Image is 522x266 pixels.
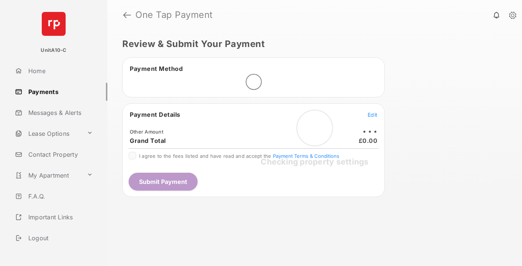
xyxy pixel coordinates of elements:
[12,166,84,184] a: My Apartment
[12,145,107,163] a: Contact Property
[12,62,107,80] a: Home
[41,47,66,54] p: UnitA10-C
[261,157,368,166] span: Checking property settings
[12,125,84,143] a: Lease Options
[12,83,107,101] a: Payments
[12,208,96,226] a: Important Links
[12,104,107,122] a: Messages & Alerts
[12,187,107,205] a: F.A.Q.
[12,229,107,247] a: Logout
[42,12,66,36] img: svg+xml;base64,PHN2ZyB4bWxucz0iaHR0cDovL3d3dy53My5vcmcvMjAwMC9zdmciIHdpZHRoPSI2NCIgaGVpZ2h0PSI2NC...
